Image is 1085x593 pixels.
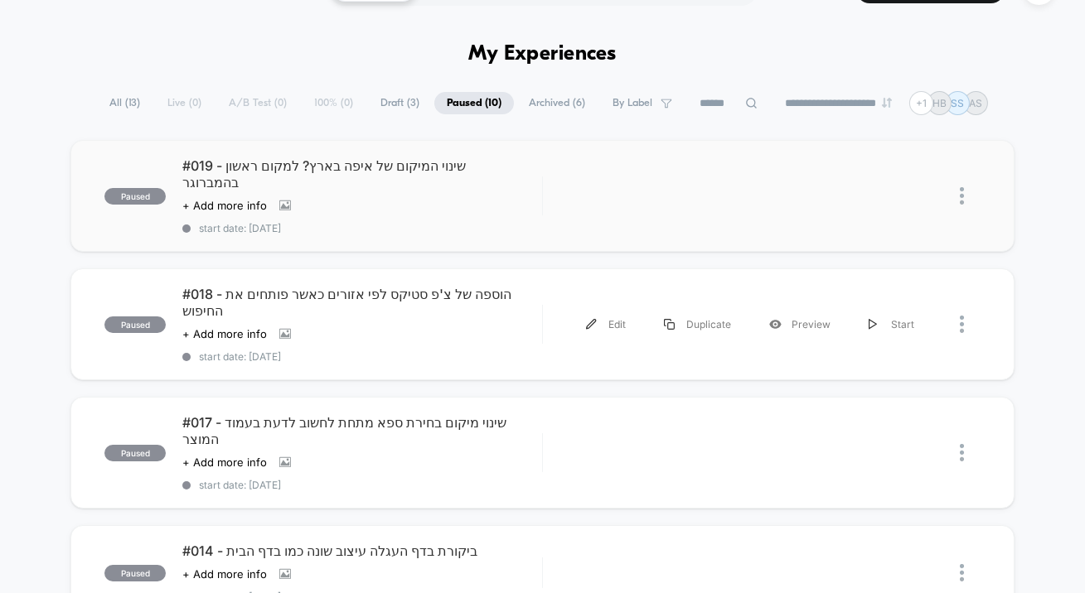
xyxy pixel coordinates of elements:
[104,565,166,581] span: paused
[104,188,166,205] span: paused
[960,316,964,333] img: close
[368,92,432,114] span: Draft ( 3 )
[960,444,964,461] img: close
[182,479,542,491] span: start date: [DATE]
[960,187,964,205] img: close
[909,91,933,115] div: + 1
[468,42,617,66] h1: My Experiences
[516,92,598,114] span: Archived ( 6 )
[434,92,514,114] span: Paused ( 10 )
[750,306,850,343] div: Preview
[182,456,267,469] span: + Add more info
[104,316,166,333] span: paused
[850,306,933,343] div: Start
[182,199,267,212] span: + Add more info
[182,350,542,363] span: start date: [DATE]
[645,306,750,343] div: Duplicate
[182,157,542,190] span: #019 - שינוי המיקום של איפה בארץ? למקום ראשון בהמברוגר
[932,97,947,109] p: HB
[960,564,964,581] img: close
[182,542,542,559] span: #014 - ביקורת בדף העגלה עיצוב שונה כמו בדף הבית
[97,92,153,114] span: All ( 13 )
[104,445,166,461] span: paused
[882,98,892,108] img: end
[970,97,983,109] p: AS
[182,286,542,319] span: #018 - הוספה של צ'פ סטיקס לפי אזורים כאשר פותחים את החיפוש
[586,319,597,330] img: menu
[182,222,542,234] span: start date: [DATE]
[869,319,877,330] img: menu
[664,319,675,330] img: menu
[952,97,965,109] p: SS
[182,414,542,447] span: #017 - שינוי מיקום בחירת ספא מתחת לחשוב לדעת בעמוד המוצר
[182,567,267,581] span: + Add more info
[613,97,652,109] span: By Label
[567,306,645,343] div: Edit
[182,327,267,340] span: + Add more info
